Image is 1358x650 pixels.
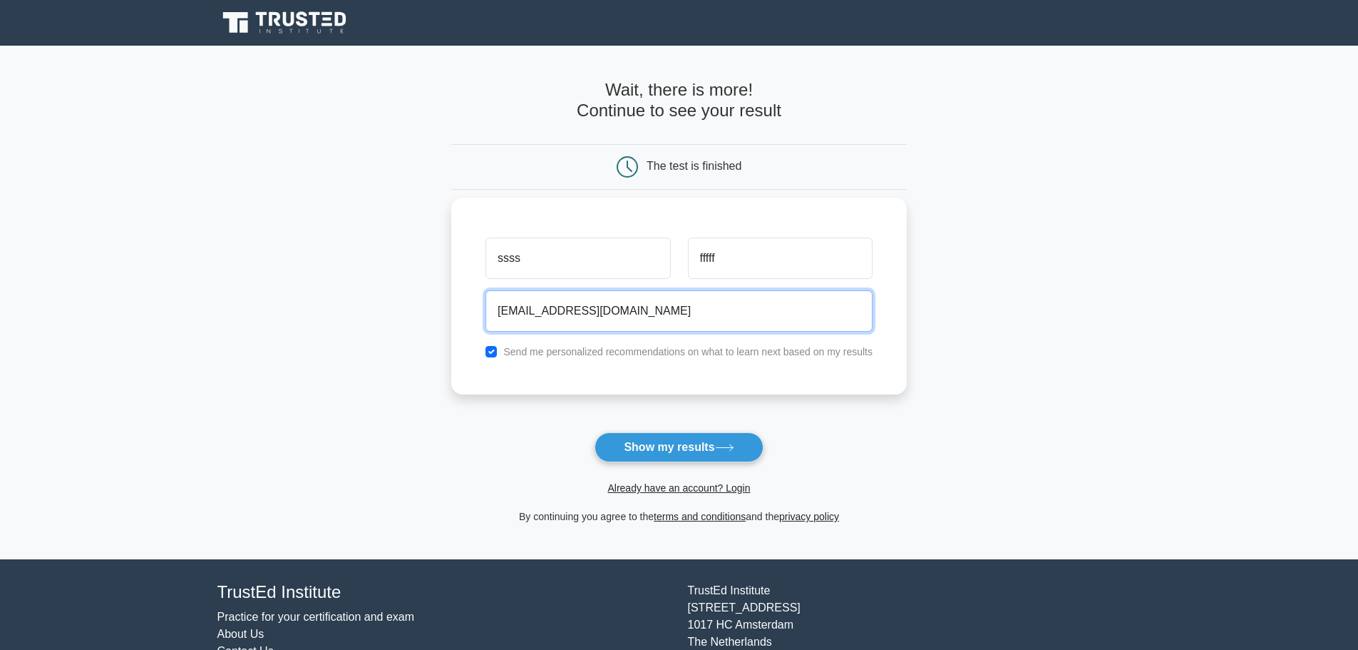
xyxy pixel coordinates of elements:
input: Email [485,290,873,332]
h4: TrustEd Institute [217,582,671,603]
button: Show my results [595,432,763,462]
a: terms and conditions [654,511,746,522]
a: About Us [217,628,264,640]
h4: Wait, there is more! Continue to see your result [451,80,907,121]
input: First name [485,238,670,279]
a: Already have an account? Login [607,482,750,494]
label: Send me personalized recommendations on what to learn next based on my results [503,346,873,357]
div: The test is finished [647,160,741,172]
a: Practice for your certification and exam [217,611,415,623]
div: By continuing you agree to the and the [443,508,915,525]
a: privacy policy [779,511,839,522]
input: Last name [688,238,873,279]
